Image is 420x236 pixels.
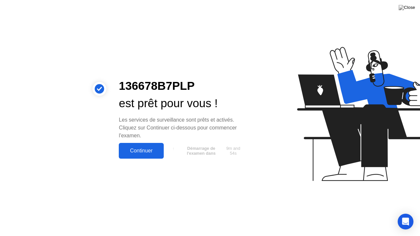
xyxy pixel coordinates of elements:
[399,5,415,10] img: Close
[225,146,242,156] span: 9m and 54s
[119,143,164,159] button: Continuer
[119,95,244,112] div: est prêt pour vous !
[121,148,162,154] div: Continuer
[119,77,244,95] div: 136678B7PLP
[398,214,413,229] div: Open Intercom Messenger
[119,116,244,140] div: Les services de surveillance sont prêts et activés. Cliquez sur Continuer ci-dessous pour commenc...
[167,145,244,157] button: Démarrage de l'examen dans9m and 54s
